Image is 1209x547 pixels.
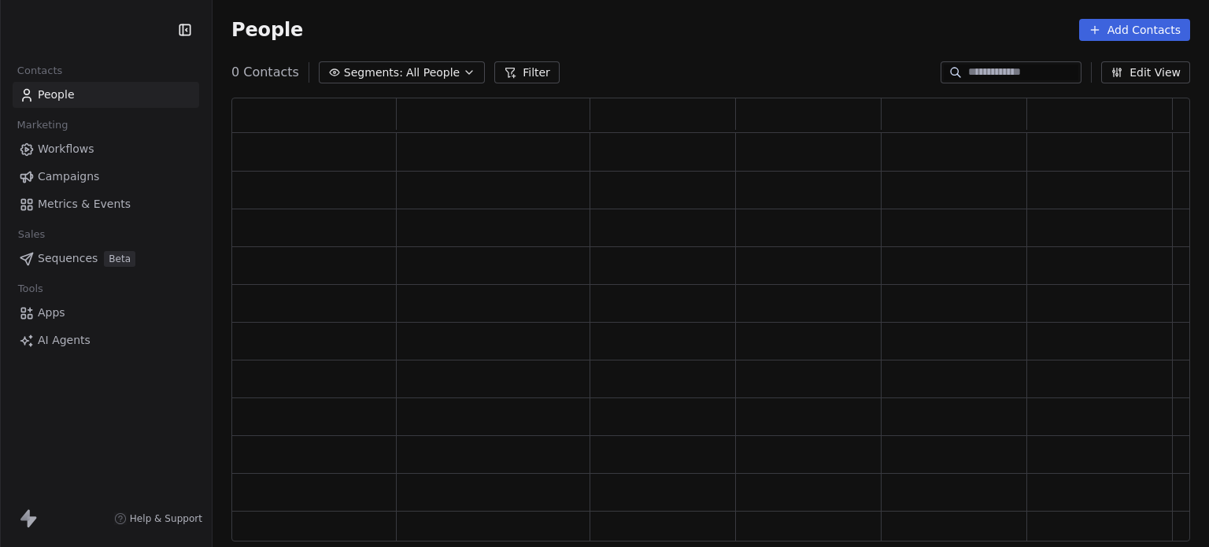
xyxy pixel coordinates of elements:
[10,59,69,83] span: Contacts
[13,300,199,326] a: Apps
[406,65,460,81] span: All People
[231,18,303,42] span: People
[38,141,94,157] span: Workflows
[13,164,199,190] a: Campaigns
[231,63,299,82] span: 0 Contacts
[494,61,560,83] button: Filter
[38,305,65,321] span: Apps
[13,136,199,162] a: Workflows
[11,277,50,301] span: Tools
[1079,19,1190,41] button: Add Contacts
[114,512,202,525] a: Help & Support
[11,223,52,246] span: Sales
[38,332,91,349] span: AI Agents
[10,113,75,137] span: Marketing
[130,512,202,525] span: Help & Support
[38,87,75,103] span: People
[38,168,99,185] span: Campaigns
[38,250,98,267] span: Sequences
[344,65,403,81] span: Segments:
[1101,61,1190,83] button: Edit View
[104,251,135,267] span: Beta
[13,246,199,272] a: SequencesBeta
[13,327,199,353] a: AI Agents
[38,196,131,213] span: Metrics & Events
[13,82,199,108] a: People
[13,191,199,217] a: Metrics & Events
